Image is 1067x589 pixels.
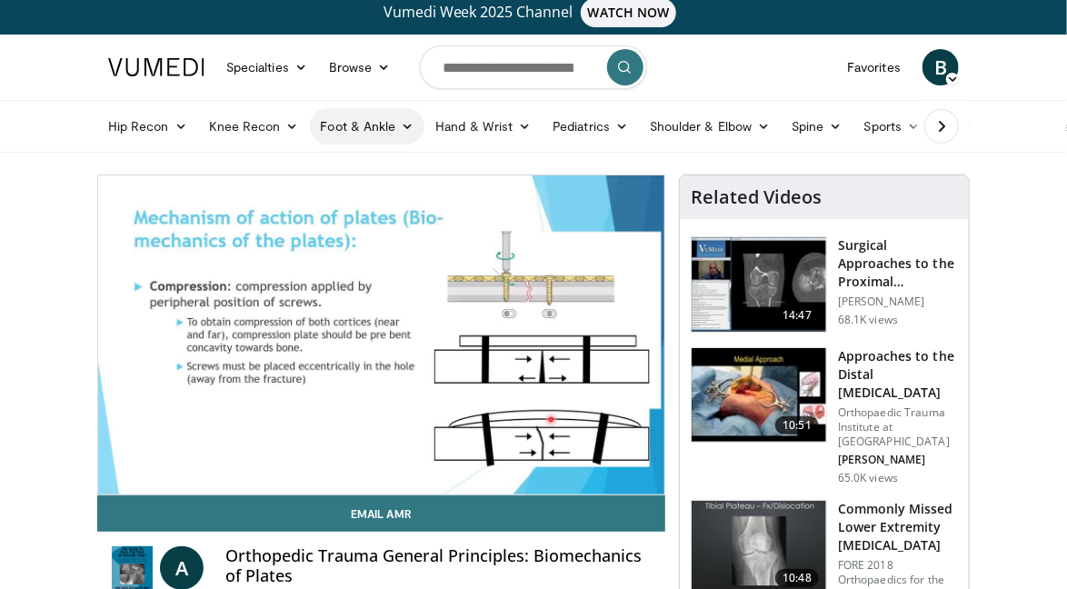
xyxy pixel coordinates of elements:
[225,546,651,585] h4: Orthopedic Trauma General Principles: Biomechanics of Plates
[836,49,912,85] a: Favorites
[781,108,853,145] a: Spine
[838,236,958,291] h3: Surgical Approaches to the Proximal [MEDICAL_DATA]
[420,45,647,89] input: Search topics, interventions
[318,49,402,85] a: Browse
[424,108,542,145] a: Hand & Wrist
[691,347,958,485] a: 10:51 Approaches to the Distal [MEDICAL_DATA] Orthopaedic Trauma Institute at [GEOGRAPHIC_DATA] [...
[691,186,822,208] h4: Related Videos
[97,108,198,145] a: Hip Recon
[692,237,826,332] img: DA_UIUPltOAJ8wcH4xMDoxOjB1O8AjAz.150x105_q85_crop-smart_upscale.jpg
[310,108,425,145] a: Foot & Ankle
[838,453,958,467] p: [PERSON_NAME]
[838,471,898,485] p: 65.0K views
[775,416,819,434] span: 10:51
[775,306,819,324] span: 14:47
[922,49,959,85] a: B
[215,49,318,85] a: Specialties
[838,294,958,309] p: [PERSON_NAME]
[97,495,665,532] a: Email Amr
[838,313,898,327] p: 68.1K views
[108,58,204,76] img: VuMedi Logo
[639,108,781,145] a: Shoulder & Elbow
[98,175,664,494] video-js: Video Player
[838,347,958,402] h3: Approaches to the Distal [MEDICAL_DATA]
[838,405,958,449] p: Orthopaedic Trauma Institute at [GEOGRAPHIC_DATA]
[838,500,958,554] h3: Commonly Missed Lower Extremity [MEDICAL_DATA]
[542,108,639,145] a: Pediatrics
[692,348,826,443] img: d5ySKFN8UhyXrjO34xMDoxOjBrO-I4W8_9.150x105_q85_crop-smart_upscale.jpg
[775,569,819,587] span: 10:48
[853,108,932,145] a: Sports
[198,108,310,145] a: Knee Recon
[691,236,958,333] a: 14:47 Surgical Approaches to the Proximal [MEDICAL_DATA] [PERSON_NAME] 68.1K views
